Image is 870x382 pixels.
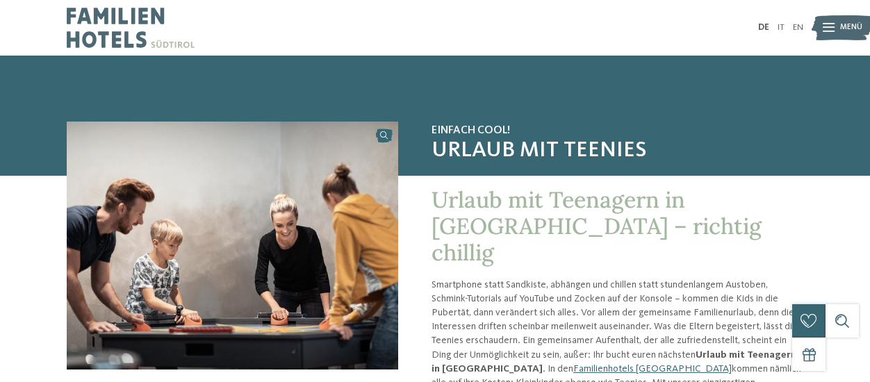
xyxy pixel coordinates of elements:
a: EN [793,23,803,32]
span: Urlaub mit Teenagern in [GEOGRAPHIC_DATA] – richtig chillig [432,185,762,267]
img: Urlaub mit Teenagern in Südtirol geplant? [67,122,398,369]
a: IT [778,23,785,32]
a: DE [758,23,769,32]
span: Menü [840,22,862,33]
span: Einfach cool! [432,124,803,138]
span: Urlaub mit Teenies [432,138,803,164]
a: Familienhotels [GEOGRAPHIC_DATA] [573,364,732,374]
strong: Urlaub mit Teenagern in [GEOGRAPHIC_DATA] [432,350,796,374]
